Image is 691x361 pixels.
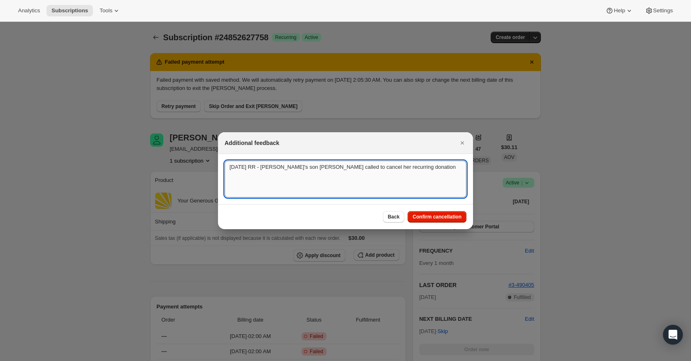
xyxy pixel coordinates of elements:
[46,5,93,16] button: Subscriptions
[408,211,466,223] button: Confirm cancellation
[457,137,468,149] button: Close
[225,161,466,198] textarea: [DATE] RR - [PERSON_NAME]'s son [PERSON_NAME] called to cancel her recurring donation
[18,7,40,14] span: Analytics
[640,5,678,16] button: Settings
[653,7,673,14] span: Settings
[413,214,461,220] span: Confirm cancellation
[601,5,638,16] button: Help
[663,325,683,345] div: Open Intercom Messenger
[13,5,45,16] button: Analytics
[100,7,112,14] span: Tools
[225,139,279,147] h2: Additional feedback
[383,211,405,223] button: Back
[388,214,400,220] span: Back
[614,7,625,14] span: Help
[95,5,125,16] button: Tools
[51,7,88,14] span: Subscriptions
